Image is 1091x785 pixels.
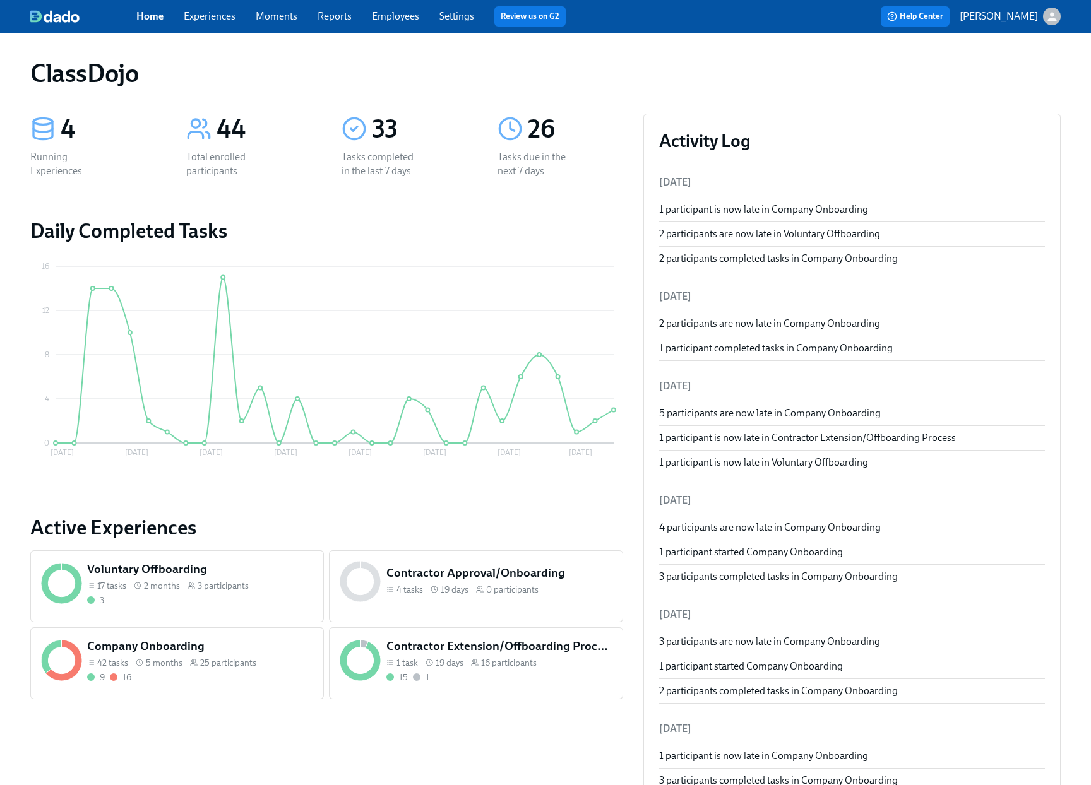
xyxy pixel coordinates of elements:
[498,448,521,457] tspan: [DATE]
[659,684,1045,698] div: 2 participants completed tasks in Company Onboarding
[396,657,418,669] span: 1 task
[186,150,267,178] div: Total enrolled participants
[399,671,408,683] div: 15
[659,406,1045,420] div: 5 participants are now late in Company Onboarding
[42,306,49,315] tspan: 12
[960,8,1061,25] button: [PERSON_NAME]
[146,657,182,669] span: 5 months
[100,594,104,606] div: 3
[30,550,324,622] a: Voluntary Offboarding17 tasks 2 months3 participants3
[423,448,446,457] tspan: [DATE]
[61,114,156,145] div: 4
[122,671,131,683] div: 16
[494,6,566,27] button: Review us on G2
[87,561,313,577] h5: Voluntary Offboarding
[198,580,249,592] span: 3 participants
[45,350,49,359] tspan: 8
[97,657,128,669] span: 42 tasks
[349,448,372,457] tspan: [DATE]
[318,10,352,22] a: Reports
[386,565,612,581] h5: Contractor Approval/Onboarding
[659,521,1045,534] div: 4 participants are now late in Company Onboarding
[659,635,1045,649] div: 3 participants are now late in Company Onboarding
[659,176,691,188] span: [DATE]
[87,594,104,606] div: Completed all due tasks
[441,584,468,596] span: 19 days
[30,627,324,699] a: Company Onboarding42 tasks 5 months25 participants916
[659,227,1045,241] div: 2 participants are now late in Voluntary Offboarding
[274,448,297,457] tspan: [DATE]
[960,9,1038,23] p: [PERSON_NAME]
[30,150,111,178] div: Running Experiences
[200,657,256,669] span: 25 participants
[45,394,49,403] tspan: 4
[659,431,1045,445] div: 1 participant is now late in Contractor Extension/Offboarding Process
[44,439,49,447] tspan: 0
[659,252,1045,266] div: 2 participants completed tasks in Company Onboarding
[200,448,223,457] tspan: [DATE]
[501,10,559,23] a: Review us on G2
[659,485,1045,516] li: [DATE]
[659,281,1045,312] li: [DATE]
[97,580,126,592] span: 17 tasks
[887,10,943,23] span: Help Center
[256,10,297,22] a: Moments
[436,657,463,669] span: 19 days
[881,6,950,27] button: Help Center
[659,456,1045,469] div: 1 participant is now late in Voluntary Offboarding
[481,657,537,669] span: 16 participants
[30,10,136,23] a: dado
[30,218,623,244] h2: Daily Completed Tasks
[372,10,419,22] a: Employees
[659,749,1045,763] div: 1 participant is now late in Company Onboarding
[413,671,429,683] div: Not started
[342,150,422,178] div: Tasks completed in the last 7 days
[30,58,138,88] h1: ClassDojo
[30,515,623,540] a: Active Experiences
[329,627,623,699] a: Contractor Extension/Offboarding Process1 task 19 days16 participants151
[87,671,105,683] div: Completed all due tasks
[659,203,1045,216] div: 1 participant is now late in Company Onboarding
[372,114,467,145] div: 33
[569,448,592,457] tspan: [DATE]
[659,714,1045,744] li: [DATE]
[528,114,623,145] div: 26
[498,150,578,178] div: Tasks due in the next 7 days
[659,659,1045,673] div: 1 participant started Company Onboarding
[87,638,313,654] h5: Company Onboarding
[439,10,474,22] a: Settings
[100,671,105,683] div: 9
[659,341,1045,355] div: 1 participant completed tasks in Company Onboarding
[659,317,1045,331] div: 2 participants are now late in Company Onboarding
[329,550,623,622] a: Contractor Approval/Onboarding4 tasks 19 days0 participants
[110,671,131,683] div: With overdue tasks
[659,545,1045,559] div: 1 participant started Company Onboarding
[659,129,1045,152] h3: Activity Log
[659,570,1045,584] div: 3 participants completed tasks in Company Onboarding
[51,448,74,457] tspan: [DATE]
[144,580,180,592] span: 2 months
[659,371,1045,401] li: [DATE]
[386,671,408,683] div: Completed all due tasks
[659,599,1045,630] li: [DATE]
[386,638,612,654] h5: Contractor Extension/Offboarding Process
[217,114,312,145] div: 44
[426,671,429,683] div: 1
[30,10,80,23] img: dado
[125,448,148,457] tspan: [DATE]
[136,10,164,22] a: Home
[184,10,235,22] a: Experiences
[396,584,423,596] span: 4 tasks
[42,262,49,271] tspan: 16
[486,584,539,596] span: 0 participants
